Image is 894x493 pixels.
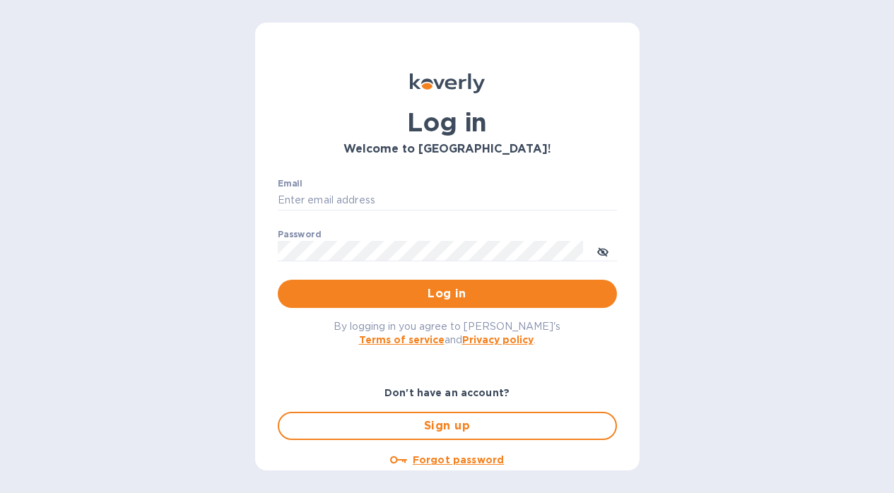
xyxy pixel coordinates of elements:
u: Forgot password [413,454,504,465]
button: toggle password visibility [589,237,617,265]
a: Terms of service [359,334,445,345]
h1: Log in [278,107,617,137]
img: Koverly [410,73,485,93]
span: Log in [289,285,606,302]
b: Don't have an account? [384,387,510,398]
span: By logging in you agree to [PERSON_NAME]'s and . [334,321,560,345]
button: Sign up [278,412,617,440]
a: Privacy policy [462,334,534,345]
label: Email [278,179,302,188]
input: Enter email address [278,190,617,211]
label: Password [278,230,321,239]
h3: Welcome to [GEOGRAPHIC_DATA]! [278,143,617,156]
button: Log in [278,280,617,308]
span: Sign up [290,417,604,434]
